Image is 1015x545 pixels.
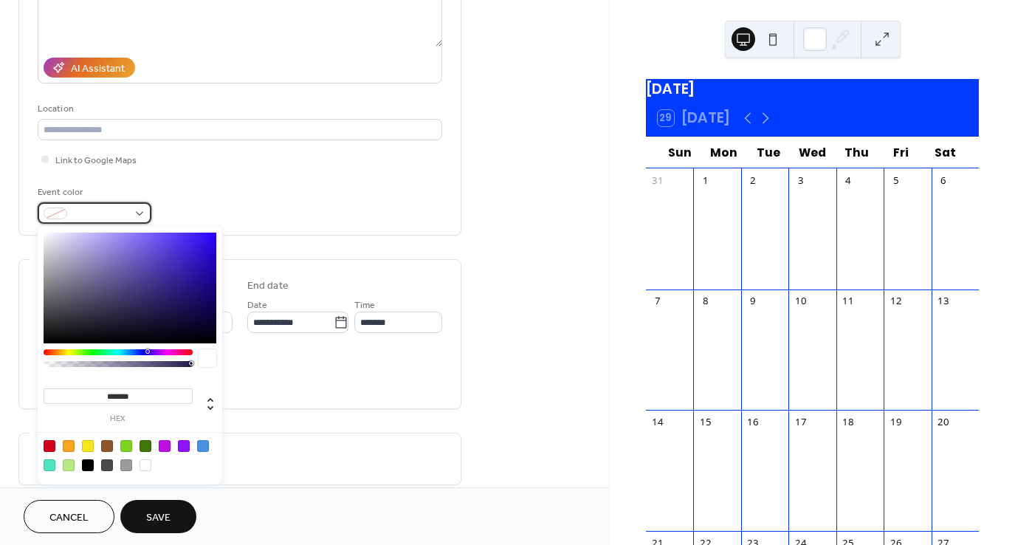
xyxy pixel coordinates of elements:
[702,137,746,168] div: Mon
[159,440,171,452] div: #BD10E0
[746,137,791,168] div: Tue
[44,459,55,471] div: #50E3C2
[38,185,148,200] div: Event color
[55,153,137,168] span: Link to Google Maps
[651,295,664,308] div: 7
[247,298,267,313] span: Date
[354,298,375,313] span: Time
[38,101,439,117] div: Location
[120,459,132,471] div: #9B9B9B
[699,174,712,187] div: 1
[842,295,855,308] div: 11
[146,510,171,526] span: Save
[101,459,113,471] div: #4A4A4A
[197,440,209,452] div: #4A90E2
[794,416,807,429] div: 17
[889,295,902,308] div: 12
[71,61,125,77] div: AI Assistant
[791,137,835,168] div: Wed
[746,416,760,429] div: 16
[44,440,55,452] div: #D0021B
[923,137,967,168] div: Sat
[889,174,902,187] div: 5
[842,416,855,429] div: 18
[878,137,923,168] div: Fri
[646,79,979,100] div: [DATE]
[658,137,702,168] div: Sun
[120,440,132,452] div: #7ED321
[842,174,855,187] div: 4
[937,416,950,429] div: 20
[49,510,89,526] span: Cancel
[82,440,94,452] div: #F8E71C
[746,295,760,308] div: 9
[794,295,807,308] div: 10
[63,440,75,452] div: #F5A623
[140,440,151,452] div: #417505
[937,295,950,308] div: 13
[247,278,289,294] div: End date
[937,174,950,187] div: 6
[794,174,807,187] div: 3
[699,416,712,429] div: 15
[178,440,190,452] div: #9013FE
[651,174,664,187] div: 31
[24,500,114,533] button: Cancel
[889,416,902,429] div: 19
[140,459,151,471] div: #FFFFFF
[699,295,712,308] div: 8
[746,174,760,187] div: 2
[101,440,113,452] div: #8B572A
[44,415,193,423] label: hex
[120,500,196,533] button: Save
[834,137,878,168] div: Thu
[44,58,135,78] button: AI Assistant
[82,459,94,471] div: #000000
[651,416,664,429] div: 14
[63,459,75,471] div: #B8E986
